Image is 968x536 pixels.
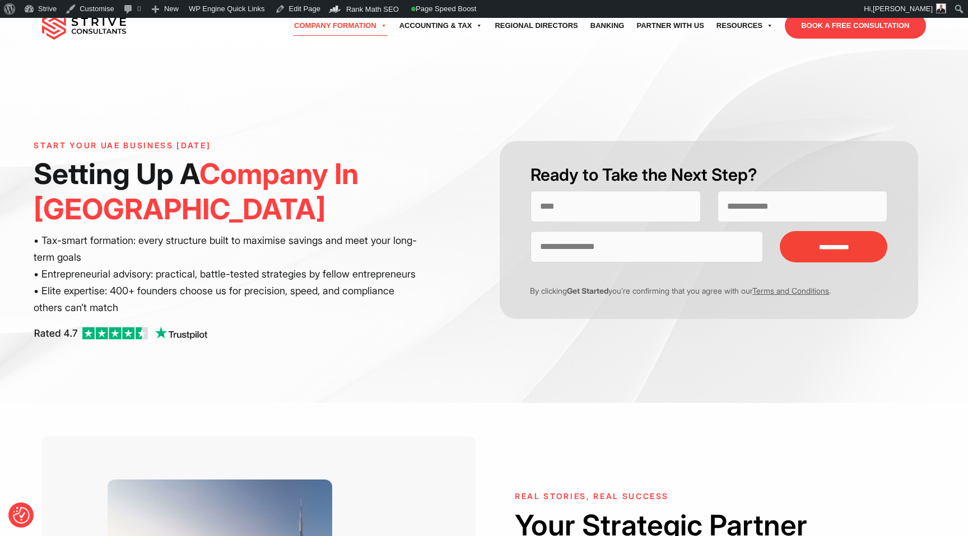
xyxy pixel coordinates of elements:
[522,285,879,297] p: By clicking you’re confirming that you agree with our .
[288,10,393,41] a: Company Formation
[515,492,904,501] h6: Real Stories, Real Success
[484,141,934,319] form: Contact form
[34,232,421,316] p: • Tax-smart formation: every structure built to maximise savings and meet your long-term goals • ...
[13,507,30,524] img: Revisit consent button
[785,13,925,39] a: BOOK A FREE CONSULTATION
[530,163,887,186] h2: Ready to Take the Next Step?
[346,5,399,13] span: Rank Math SEO
[34,141,421,151] h6: Start Your UAE Business [DATE]
[873,4,933,13] span: [PERSON_NAME]
[488,10,584,41] a: Regional Directors
[13,507,30,524] button: Consent Preferences
[567,286,608,295] strong: Get Started
[752,286,829,295] a: Terms and Conditions
[584,10,631,41] a: Banking
[34,156,421,227] h1: Setting Up A
[42,12,126,40] img: main-logo.svg
[630,10,710,41] a: Partner with Us
[710,10,779,41] a: Resources
[393,10,489,41] a: Accounting & Tax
